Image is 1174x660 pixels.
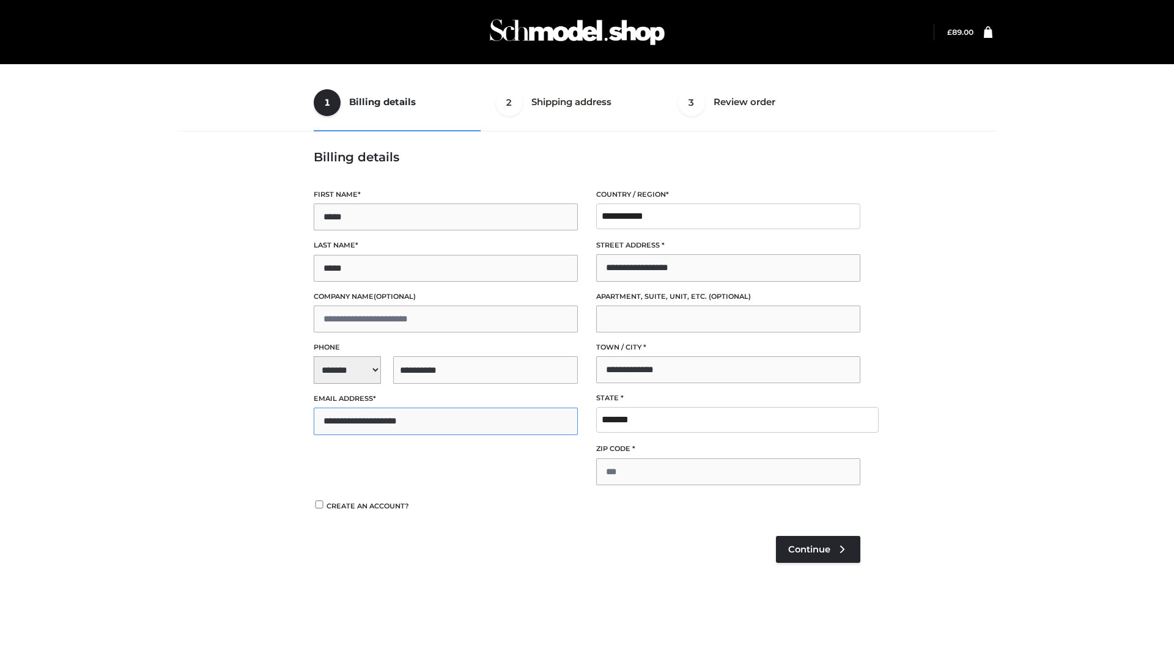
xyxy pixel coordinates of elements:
label: Phone [314,342,578,353]
span: Create an account? [327,502,409,510]
label: Email address [314,393,578,405]
input: Create an account? [314,501,325,508]
a: Continue [776,536,860,563]
h3: Billing details [314,150,860,164]
span: £ [947,28,952,37]
label: First name [314,189,578,200]
span: Continue [788,544,830,555]
label: Town / City [596,342,860,353]
label: State [596,392,860,404]
img: Schmodel Admin 964 [485,8,669,56]
label: Street address [596,240,860,251]
span: (optional) [374,292,416,301]
label: ZIP Code [596,443,860,455]
label: Company name [314,291,578,302]
label: Apartment, suite, unit, etc. [596,291,860,302]
label: Last name [314,240,578,251]
span: (optional) [709,292,751,301]
label: Country / Region [596,189,860,200]
a: £89.00 [947,28,973,37]
bdi: 89.00 [947,28,973,37]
